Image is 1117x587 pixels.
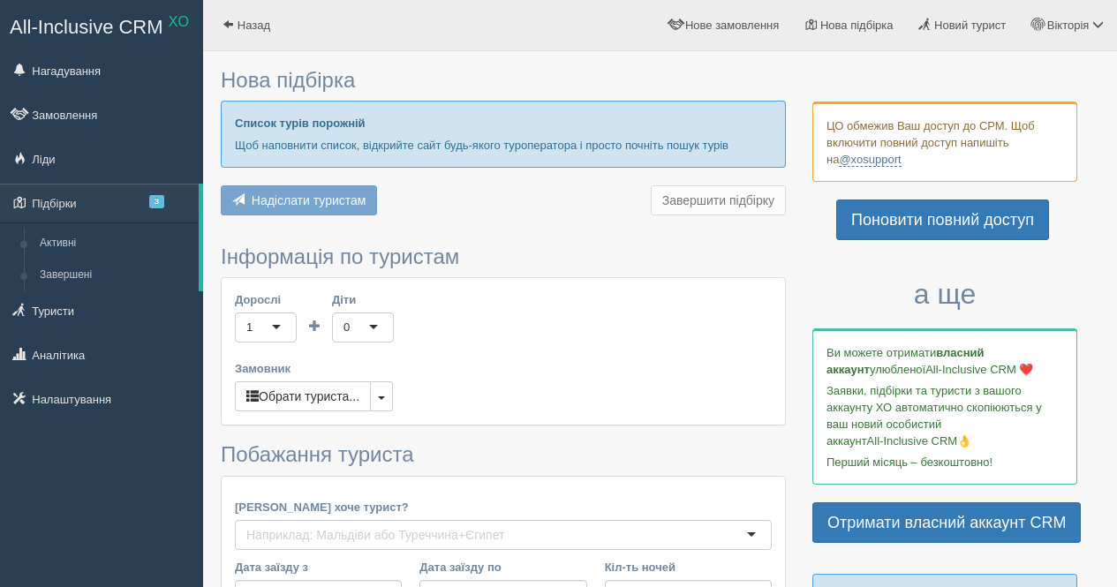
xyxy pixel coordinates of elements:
label: Діти [332,291,394,308]
span: Нове замовлення [685,19,779,32]
a: Завершені [32,260,199,291]
span: Надіслати туристам [252,193,366,207]
span: Вікторія [1047,19,1090,32]
a: Активні [32,228,199,260]
p: Щоб наповнити список, відкрийте сайт будь-якого туроператора і просто почніть пошук турів [235,137,772,154]
span: Новий турист [934,19,1006,32]
input: Наприклад: Мальдіви або Туреччина+Єгипет [246,526,511,544]
span: All-Inclusive CRM ❤️ [925,363,1033,376]
h3: Інформація по туристам [221,245,786,268]
span: Нова підбірка [820,19,894,32]
p: Заявки, підбірки та туристи з вашого аккаунту ХО автоматично скопіюються у ваш новий особистий ак... [826,382,1063,449]
p: Ви можете отримати улюбленої [826,344,1063,378]
label: [PERSON_NAME] хоче турист? [235,499,772,516]
label: Дорослі [235,291,297,308]
label: Дата заїзду з [235,559,402,576]
span: 3 [149,195,164,208]
p: Перший місяць – безкоштовно! [826,454,1063,470]
button: Надіслати туристам [221,185,377,215]
a: Отримати власний аккаунт CRM [812,502,1081,543]
a: All-Inclusive CRM XO [1,1,202,49]
label: Замовник [235,360,772,377]
label: Дата заїзду по [419,559,586,576]
button: Завершити підбірку [651,185,786,215]
h3: а ще [812,279,1077,310]
div: 0 [343,319,350,336]
span: Назад [238,19,270,32]
b: власний аккаунт [826,346,985,376]
span: Побажання туриста [221,442,414,466]
span: All-Inclusive CRM👌 [867,434,972,448]
label: Кіл-ть ночей [605,559,772,576]
div: ЦО обмежив Ваш доступ до СРМ. Щоб включити повний доступ напишіть на [812,102,1077,182]
h3: Нова підбірка [221,69,786,92]
span: All-Inclusive CRM [10,16,163,38]
div: 1 [246,319,253,336]
a: @xosupport [839,153,901,167]
b: Список турів порожній [235,117,366,130]
sup: XO [169,14,189,29]
a: Поновити повний доступ [836,199,1049,240]
button: Обрати туриста... [235,381,371,411]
